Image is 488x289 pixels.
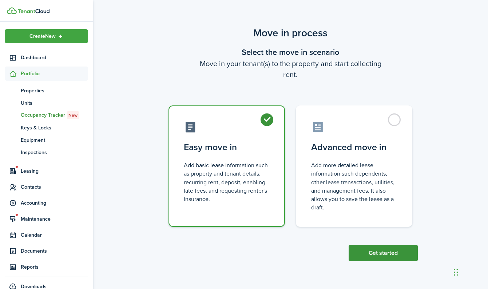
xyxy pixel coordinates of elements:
[21,263,88,271] span: Reports
[452,254,488,289] iframe: Chat Widget
[454,261,458,283] div: Drag
[21,70,88,77] span: Portfolio
[184,161,270,203] control-radio-card-description: Add basic lease information such as property and tenant details, recurring rent, deposit, enablin...
[21,149,88,156] span: Inspections
[21,215,88,223] span: Maintenance
[21,111,88,119] span: Occupancy Tracker
[311,141,397,154] control-radio-card-title: Advanced move in
[21,247,88,255] span: Documents
[21,183,88,191] span: Contacts
[18,9,49,13] img: TenantCloud
[29,34,56,39] span: Create New
[68,112,78,119] span: New
[21,231,88,239] span: Calendar
[5,134,88,146] a: Equipment
[349,245,418,261] button: Get started
[5,51,88,65] a: Dashboard
[5,84,88,97] a: Properties
[21,199,88,207] span: Accounting
[21,136,88,144] span: Equipment
[5,260,88,274] a: Reports
[7,7,17,14] img: TenantCloud
[5,146,88,158] a: Inspections
[163,46,418,58] wizard-step-header-title: Select the move in scenario
[21,124,88,132] span: Keys & Locks
[184,141,270,154] control-radio-card-title: Easy move in
[5,29,88,43] button: Open menu
[21,54,88,61] span: Dashboard
[163,25,418,41] scenario-title: Move in process
[5,97,88,109] a: Units
[21,99,88,107] span: Units
[5,121,88,134] a: Keys & Locks
[21,167,88,175] span: Leasing
[5,109,88,121] a: Occupancy TrackerNew
[163,58,418,80] wizard-step-header-description: Move in your tenant(s) to the property and start collecting rent.
[21,87,88,95] span: Properties
[311,161,397,212] control-radio-card-description: Add more detailed lease information such dependents, other lease transactions, utilities, and man...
